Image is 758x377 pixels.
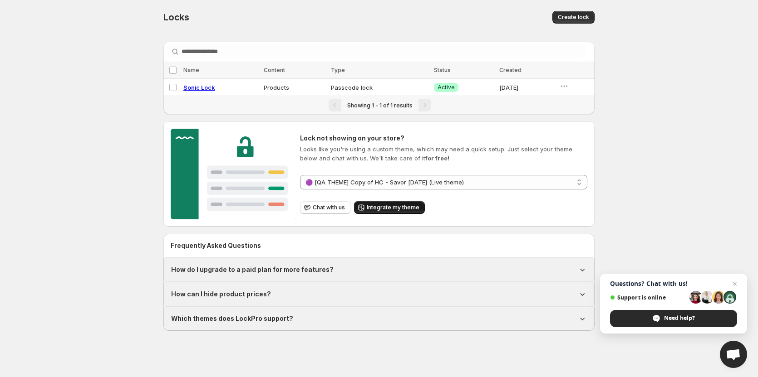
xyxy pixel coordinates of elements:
span: Type [331,67,345,73]
p: Looks like you're using a custom theme, which may need a quick setup. Just select your theme belo... [300,145,587,163]
strong: for free! [425,155,449,162]
h1: Which themes does LockPro support? [171,314,293,323]
td: Passcode lock [328,79,431,96]
span: Content [264,67,285,73]
nav: Pagination [163,96,595,114]
h2: Lock not showing on your store? [300,134,587,143]
h1: How do I upgrade to a paid plan for more features? [171,265,334,274]
span: Questions? Chat with us! [610,280,737,287]
span: Locks [163,12,189,23]
button: Chat with us [300,201,350,214]
span: Need help? [664,314,695,322]
span: Create lock [558,14,589,21]
td: [DATE] [497,79,557,96]
span: Showing 1 - 1 of 1 results [347,102,413,109]
img: Customer support [171,129,296,219]
span: Integrate my theme [367,204,419,211]
span: Active [438,84,455,91]
button: Integrate my theme [354,201,425,214]
h2: Frequently Asked Questions [171,241,587,250]
h1: How can I hide product prices? [171,290,271,299]
button: Create lock [552,11,595,24]
a: Sonic Lock [183,84,215,91]
a: Open chat [720,341,747,368]
span: Status [434,67,451,73]
span: Chat with us [313,204,345,211]
span: Need help? [610,310,737,327]
span: Created [499,67,522,73]
span: Name [183,67,199,73]
td: Products [261,79,328,96]
span: Support is online [610,294,686,301]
